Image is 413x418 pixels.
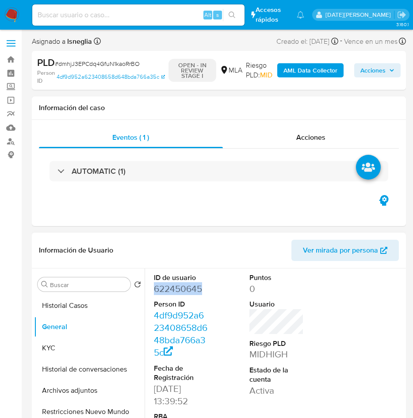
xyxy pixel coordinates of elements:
div: Creado el: [DATE] [276,35,338,47]
span: Riesgo PLD: [246,61,274,80]
h1: Información de Usuario [39,246,113,255]
span: Ver mirada por persona [303,240,378,261]
button: KYC [34,337,145,359]
dt: Estado de la cuenta [249,365,304,384]
button: Historial de conversaciones [34,359,145,380]
span: # dmhjJ3EPCdq4GfuN1kaoRrBO [55,59,140,68]
dt: Puntos [249,273,304,283]
button: search-icon [223,9,241,21]
b: AML Data Collector [283,63,337,77]
input: Buscar [50,281,127,289]
a: Notificaciones [297,11,304,19]
a: 4df9d952a623408658d648bda766a35c [154,309,207,359]
input: Buscar usuario o caso... [32,9,245,21]
button: Archivos adjuntos [34,380,145,401]
span: Accesos rápidos [256,5,288,24]
span: Acciones [296,132,325,142]
button: Acciones [354,63,401,77]
h3: AUTOMATIC (1) [72,166,126,176]
h1: Información del caso [39,104,399,112]
dt: ID de usuario [154,273,209,283]
span: - [340,35,342,47]
button: AML Data Collector [277,63,344,77]
button: Buscar [41,281,48,288]
span: Eventos ( 1 ) [112,132,149,142]
a: Salir [397,10,406,19]
dd: 0 [249,283,304,295]
dd: 622450645 [154,283,209,295]
button: Ver mirada por persona [291,240,399,261]
span: Vence en un mes [344,37,398,46]
span: Acciones [360,63,386,77]
dt: Riesgo PLD [249,339,304,349]
dt: Fecha de Registración [154,364,209,383]
dd: MIDHIGH [249,348,304,360]
dt: Usuario [249,299,304,309]
button: Volver al orden por defecto [134,281,141,291]
p: lucia.neglia@mercadolibre.com [325,11,394,19]
a: 4df9d952a623408658d648bda766a35c [57,69,165,84]
b: PLD [37,55,55,69]
dd: [DATE] 13:39:52 [154,383,209,407]
b: Person ID [37,69,55,84]
span: Asignado a [32,37,92,46]
span: Alt [204,11,211,19]
dt: Person ID [154,299,209,309]
span: MID [260,70,272,80]
button: Historial Casos [34,295,145,316]
div: MLA [220,65,242,75]
div: AUTOMATIC (1) [50,161,388,181]
span: s [216,11,219,19]
p: OPEN - IN REVIEW STAGE I [168,59,216,82]
dd: Activa [249,384,304,397]
button: General [34,316,145,337]
b: lsneglia [65,36,92,46]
